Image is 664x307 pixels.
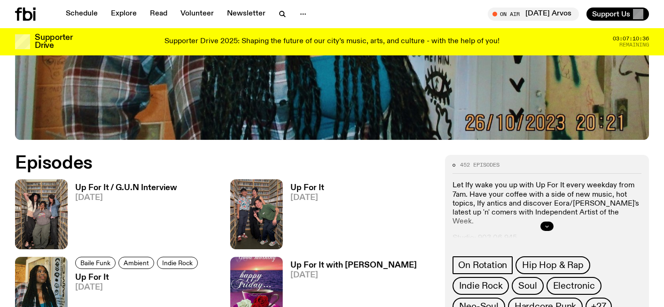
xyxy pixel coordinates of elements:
a: Volunteer [175,8,219,21]
button: Support Us [586,8,649,21]
a: Indie Rock [453,277,509,295]
a: Up For It / G.U.N Interview[DATE] [68,184,177,249]
a: Indie Rock [157,257,198,269]
span: Soul [518,281,537,291]
a: Newsletter [221,8,271,21]
span: Indie Rock [459,281,502,291]
a: Baile Funk [75,257,116,269]
h3: Up For It [290,184,324,192]
a: On Rotation [453,256,513,274]
a: Electronic [547,277,602,295]
a: Ambient [118,257,154,269]
p: Let Ify wake you up with Up For It every weekday from 7am. Have your coffee with a side of new mu... [453,181,641,226]
span: Hip Hop & Rap [522,260,583,270]
span: [DATE] [75,284,201,292]
span: [DATE] [75,194,177,202]
a: Read [144,8,173,21]
p: Supporter Drive 2025: Shaping the future of our city’s music, arts, and culture - with the help o... [164,38,500,46]
a: Up For It[DATE] [283,184,324,249]
a: Explore [105,8,142,21]
span: On Rotation [458,260,507,270]
h3: Up For It with [PERSON_NAME] [290,261,417,269]
span: Baile Funk [80,260,110,267]
span: [DATE] [290,194,324,202]
a: Schedule [60,8,103,21]
h3: Up For It / G.U.N Interview [75,184,177,192]
span: [DATE] [290,271,417,279]
span: Support Us [592,10,630,18]
span: 452 episodes [460,162,500,168]
a: Soul [512,277,543,295]
span: Indie Rock [162,260,193,267]
h3: Supporter Drive [35,34,72,50]
a: Hip Hop & Rap [516,256,590,274]
span: Ambient [124,260,149,267]
span: Electronic [553,281,595,291]
h3: Up For It [75,274,201,282]
span: Remaining [619,42,649,47]
span: 03:07:10:36 [613,36,649,41]
h2: Episodes [15,155,434,172]
button: On Air[DATE] Arvos [488,8,579,21]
